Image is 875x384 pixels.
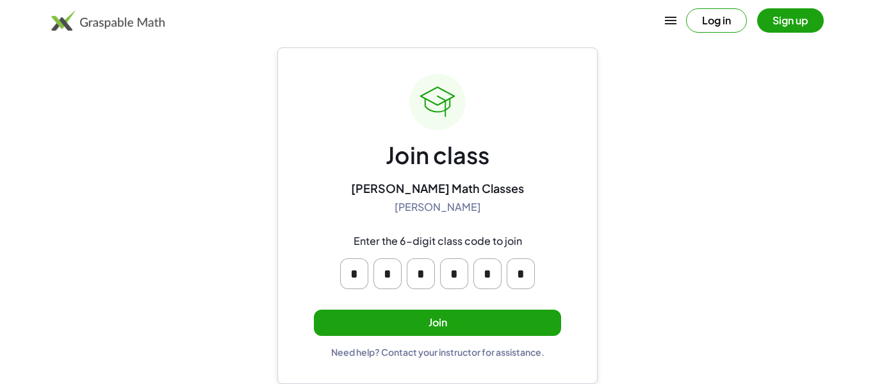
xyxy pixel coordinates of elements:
div: Need help? Contact your instructor for assistance. [331,346,544,358]
input: Please enter OTP character 4 [440,258,468,289]
div: Enter the 6-digit class code to join [354,235,522,248]
div: [PERSON_NAME] Math Classes [351,181,524,196]
div: Join class [386,140,489,171]
button: Join [314,310,561,336]
input: Please enter OTP character 2 [373,258,402,289]
button: Log in [686,8,747,33]
input: Please enter OTP character 6 [507,258,535,289]
input: Please enter OTP character 5 [473,258,502,289]
input: Please enter OTP character 1 [340,258,368,289]
div: [PERSON_NAME] [395,201,481,214]
button: Sign up [757,8,824,33]
input: Please enter OTP character 3 [407,258,435,289]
